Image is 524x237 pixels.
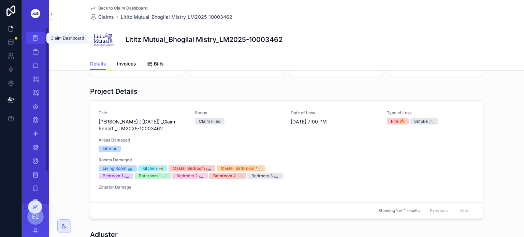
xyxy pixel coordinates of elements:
[99,137,187,143] span: Areas Damaged
[99,157,475,163] span: Rooms Damaged
[90,101,483,202] a: Title[PERSON_NAME] ( [DATE]) _Claim Report _ LM2025-10003462StatusClaim FiledDate of Loss[DATE] 7...
[98,14,114,20] span: Claims
[103,173,129,179] div: Bedroom 1 🛏️
[147,58,164,71] a: Bills
[50,35,84,41] div: Claim Dashboard
[90,5,147,11] a: Back to Claim Dashboard
[22,27,49,204] div: scrollable content
[213,173,242,179] div: Bathroom 2 🛁
[291,118,379,125] span: [DATE] 7:00 PM
[90,60,106,67] span: Details
[121,14,232,20] a: Lititz Mutual_Bhogilal Mistry_LM2025-10003462
[195,110,283,116] span: Status
[98,5,147,11] span: Back to Claim Dashboard
[117,60,136,67] span: Invoices
[378,208,420,213] span: Showing 1 of 1 results
[126,35,282,44] h1: Lititz Mutual_Bhogilal Mistry_LM2025-10003462
[26,9,45,19] img: App logo
[291,110,379,116] span: Date of Loss
[90,87,137,96] h1: Project Details
[391,118,405,124] div: Fire 🔥
[154,60,164,67] span: Bills
[99,118,187,132] span: [PERSON_NAME] ( [DATE]) _Claim Report _ LM2025-10003462
[103,146,117,152] div: Interior
[103,165,133,172] div: Living Room 🛋️
[90,14,114,20] a: Claims
[32,212,39,221] span: E2
[90,58,106,71] a: Details
[117,58,136,71] a: Invoices
[221,165,261,172] div: Master Bathroom 🛀
[176,173,204,179] div: Bedroom 2 🛏️
[173,165,211,172] div: Master Bedroom 🛌
[99,184,475,190] span: Exterior Damage
[142,165,163,172] div: Kitchen 🧑‍🍳
[251,173,279,179] div: Bedroom 3 🛏️
[139,173,167,179] div: Bathroom 1 🛁
[414,118,434,124] div: Smoke 🚬
[387,110,475,116] span: Type of Loss
[199,118,220,124] div: Claim Filed
[99,110,187,116] span: Title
